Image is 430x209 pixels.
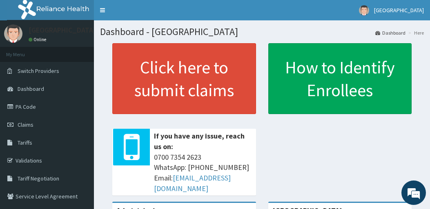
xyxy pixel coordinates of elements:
li: Here [406,29,424,36]
a: Dashboard [375,29,405,36]
a: How to Identify Enrollees [268,43,412,114]
a: [EMAIL_ADDRESS][DOMAIN_NAME] [154,173,231,193]
a: Online [29,37,48,42]
h1: Dashboard - [GEOGRAPHIC_DATA] [100,26,424,37]
span: [GEOGRAPHIC_DATA] [374,7,424,14]
span: Claims [18,121,33,128]
a: Click here to submit claims [112,43,256,114]
img: User Image [4,24,22,43]
p: [GEOGRAPHIC_DATA] [29,26,96,34]
b: If you have any issue, reach us on: [154,131,245,151]
span: Switch Providers [18,67,59,75]
span: Tariff Negotiation [18,175,59,182]
span: 0700 7354 2623 WhatsApp: [PHONE_NUMBER] Email: [154,152,252,194]
span: Tariffs [18,139,32,146]
img: User Image [359,5,369,15]
span: Dashboard [18,85,44,92]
